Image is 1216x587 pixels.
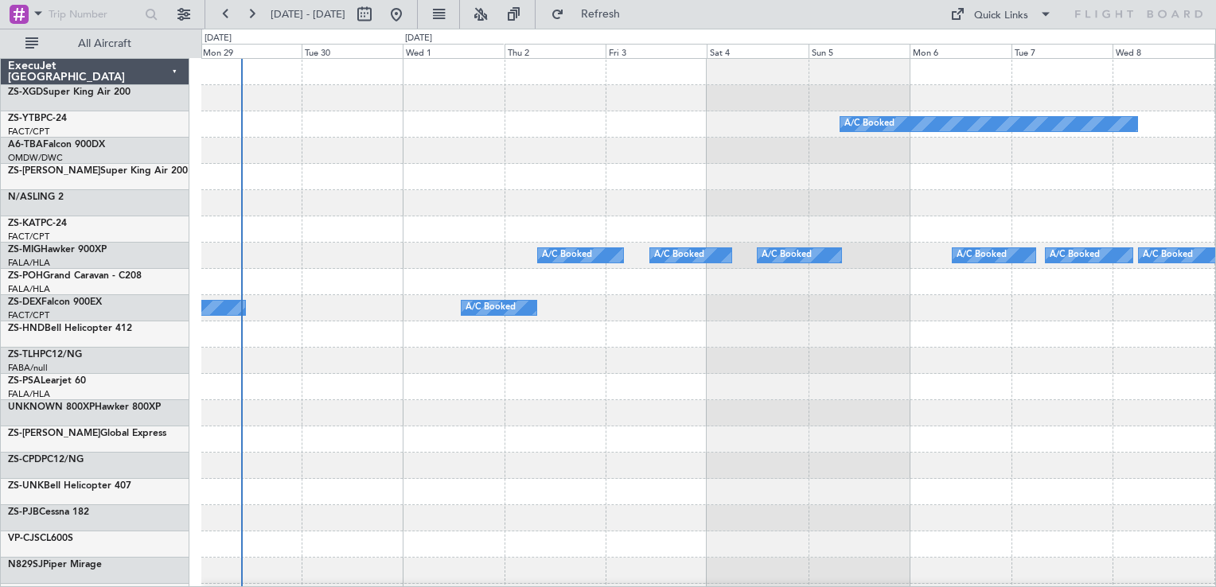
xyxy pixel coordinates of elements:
[8,534,40,543] span: VP-CJS
[8,324,132,333] a: ZS-HNDBell Helicopter 412
[8,114,41,123] span: ZS-YTB
[8,271,43,281] span: ZS-POH
[8,271,142,281] a: ZS-POHGrand Caravan - C208
[8,297,102,307] a: ZS-DEXFalcon 900EX
[8,350,40,360] span: ZS-TLH
[8,429,166,438] a: ZS-[PERSON_NAME]Global Express
[505,44,606,58] div: Thu 2
[8,166,100,176] span: ZS-[PERSON_NAME]
[1113,44,1214,58] div: Wed 8
[8,192,27,202] span: N/A
[8,140,105,150] a: A6-TBAFalcon 900DX
[8,388,50,400] a: FALA/HLA
[271,7,345,21] span: [DATE] - [DATE]
[910,44,1011,58] div: Mon 6
[8,481,44,491] span: ZS-UNK
[8,324,45,333] span: ZS-HND
[974,8,1028,24] div: Quick Links
[8,166,188,176] a: ZS-[PERSON_NAME]Super King Air 200
[8,245,107,255] a: ZS-MIGHawker 900XP
[957,243,1007,267] div: A/C Booked
[1143,243,1193,267] div: A/C Booked
[8,376,86,386] a: ZS-PSALearjet 60
[942,2,1060,27] button: Quick Links
[8,219,41,228] span: ZS-KAT
[205,32,232,45] div: [DATE]
[8,350,82,360] a: ZS-TLHPC12/NG
[8,257,50,269] a: FALA/HLA
[762,243,812,267] div: A/C Booked
[8,87,131,97] a: ZS-XGDSuper King Air 200
[8,481,131,491] a: ZS-UNKBell Helicopter 407
[8,402,161,412] a: UNKNOWN 800XPHawker 800XP
[8,455,84,465] a: ZS-CPDPC12/NG
[49,2,140,26] input: Trip Number
[844,112,894,136] div: A/C Booked
[8,507,39,517] span: ZS-PJB
[41,38,168,49] span: All Aircraft
[8,309,49,321] a: FACT/CPT
[8,152,63,164] a: OMDW/DWC
[809,44,910,58] div: Sun 5
[567,9,634,20] span: Refresh
[8,283,50,295] a: FALA/HLA
[8,114,67,123] a: ZS-YTBPC-24
[8,429,100,438] span: ZS-[PERSON_NAME]
[403,44,504,58] div: Wed 1
[8,507,89,517] a: ZS-PJBCessna 182
[8,126,49,138] a: FACT/CPT
[8,362,48,374] a: FABA/null
[466,296,516,320] div: A/C Booked
[8,192,64,202] a: N/ASLING 2
[18,31,173,56] button: All Aircraft
[1011,44,1113,58] div: Tue 7
[542,243,592,267] div: A/C Booked
[8,245,41,255] span: ZS-MIG
[707,44,808,58] div: Sat 4
[1050,243,1100,267] div: A/C Booked
[8,534,73,543] a: VP-CJSCL600S
[405,32,432,45] div: [DATE]
[8,140,43,150] span: A6-TBA
[8,231,49,243] a: FACT/CPT
[606,44,707,58] div: Fri 3
[8,402,95,412] span: UNKNOWN 800XP
[544,2,639,27] button: Refresh
[8,297,41,307] span: ZS-DEX
[8,560,43,570] span: N829SJ
[654,243,704,267] div: A/C Booked
[8,455,41,465] span: ZS-CPD
[8,219,67,228] a: ZS-KATPC-24
[200,44,301,58] div: Mon 29
[8,87,43,97] span: ZS-XGD
[8,560,102,570] a: N829SJPiper Mirage
[8,376,41,386] span: ZS-PSA
[302,44,403,58] div: Tue 30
